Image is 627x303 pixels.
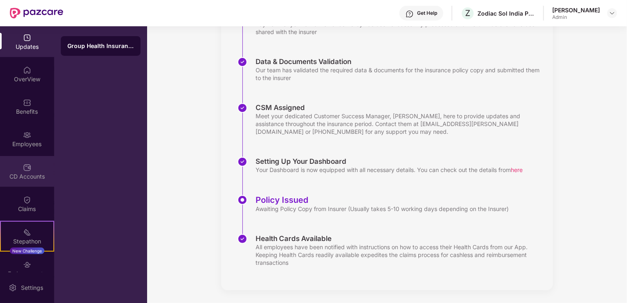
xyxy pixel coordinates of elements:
div: Zodiac Sol India Private Limited [477,9,535,17]
div: Stepathon [1,237,53,246]
img: svg+xml;base64,PHN2ZyBpZD0iU3RlcC1BY3RpdmUtMzJ4MzIiIHhtbG5zPSJodHRwOi8vd3d3LnczLm9yZy8yMDAwL3N2Zy... [237,195,247,205]
img: svg+xml;base64,PHN2ZyBpZD0iRW5kb3JzZW1lbnRzIiB4bWxucz0iaHR0cDovL3d3dy53My5vcmcvMjAwMC9zdmciIHdpZH... [23,261,31,269]
div: Settings [18,284,46,292]
img: svg+xml;base64,PHN2ZyBpZD0iSGVscC0zMngzMiIgeG1sbnM9Imh0dHA6Ly93d3cudzMub3JnLzIwMDAvc3ZnIiB3aWR0aD... [406,10,414,18]
img: svg+xml;base64,PHN2ZyBpZD0iU3RlcC1Eb25lLTMyeDMyIiB4bWxucz0iaHR0cDovL3d3dy53My5vcmcvMjAwMC9zdmciIH... [237,103,247,113]
div: Get Help [417,10,437,16]
div: All employees have been notified with instructions on how to access their Health Cards from our A... [256,243,545,266]
div: Setting Up Your Dashboard [256,157,523,166]
div: CSM Assigned [256,103,545,112]
img: svg+xml;base64,PHN2ZyBpZD0iVXBkYXRlZCIgeG1sbnM9Imh0dHA6Ly93d3cudzMub3JnLzIwMDAvc3ZnIiB3aWR0aD0iMj... [23,34,31,42]
img: svg+xml;base64,PHN2ZyBpZD0iRW1wbG95ZWVzIiB4bWxucz0iaHR0cDovL3d3dy53My5vcmcvMjAwMC9zdmciIHdpZHRoPS... [23,131,31,139]
span: Z [465,8,470,18]
img: svg+xml;base64,PHN2ZyBpZD0iRHJvcGRvd24tMzJ4MzIiIHhtbG5zPSJodHRwOi8vd3d3LnczLm9yZy8yMDAwL3N2ZyIgd2... [609,10,615,16]
div: Your Dashboard is now equipped with all necessary details. You can check out the details from [256,166,523,174]
img: svg+xml;base64,PHN2ZyBpZD0iQ2xhaW0iIHhtbG5zPSJodHRwOi8vd3d3LnczLm9yZy8yMDAwL3N2ZyIgd2lkdGg9IjIwIi... [23,196,31,204]
div: Awaiting Policy Copy from Insurer (Usually takes 5-10 working days depending on the Insurer) [256,205,509,213]
img: svg+xml;base64,PHN2ZyBpZD0iSG9tZSIgeG1sbnM9Imh0dHA6Ly93d3cudzMub3JnLzIwMDAvc3ZnIiB3aWR0aD0iMjAiIG... [23,66,31,74]
div: Policy Issued [256,195,509,205]
img: svg+xml;base64,PHN2ZyBpZD0iU3RlcC1Eb25lLTMyeDMyIiB4bWxucz0iaHR0cDovL3d3dy53My5vcmcvMjAwMC9zdmciIH... [237,234,247,244]
img: svg+xml;base64,PHN2ZyB4bWxucz0iaHR0cDovL3d3dy53My5vcmcvMjAwMC9zdmciIHdpZHRoPSIyMSIgaGVpZ2h0PSIyMC... [23,228,31,236]
img: svg+xml;base64,PHN2ZyBpZD0iU3RlcC1Eb25lLTMyeDMyIiB4bWxucz0iaHR0cDovL3d3dy53My5vcmcvMjAwMC9zdmciIH... [237,157,247,167]
img: svg+xml;base64,PHN2ZyBpZD0iQ0RfQWNjb3VudHMiIGRhdGEtbmFtZT0iQ0QgQWNjb3VudHMiIHhtbG5zPSJodHRwOi8vd3... [23,163,31,172]
img: svg+xml;base64,PHN2ZyBpZD0iU2V0dGluZy0yMHgyMCIgeG1sbnM9Imh0dHA6Ly93d3cudzMub3JnLzIwMDAvc3ZnIiB3aW... [9,284,17,292]
div: Data & Documents Validation [256,57,545,66]
img: New Pazcare Logo [10,8,63,18]
div: Meet your dedicated Customer Success Manager, [PERSON_NAME], here to provide updates and assistan... [256,112,545,135]
div: Our team has validated the required data & documents for the insurance policy copy and submitted ... [256,66,545,82]
img: svg+xml;base64,PHN2ZyBpZD0iU3RlcC1Eb25lLTMyeDMyIiB4bWxucz0iaHR0cDovL3d3dy53My5vcmcvMjAwMC9zdmciIH... [237,57,247,67]
div: New Challenge [10,248,44,254]
div: Admin [552,14,600,21]
img: svg+xml;base64,PHN2ZyBpZD0iQmVuZWZpdHMiIHhtbG5zPSJodHRwOi8vd3d3LnczLm9yZy8yMDAwL3N2ZyIgd2lkdGg9Ij... [23,99,31,107]
div: [PERSON_NAME] [552,6,600,14]
span: here [511,166,523,173]
div: Health Cards Available [256,234,545,243]
div: Group Health Insurance [67,42,134,50]
div: Payment for your GMC Insurance Policy has been successfully processed and the UTR details have be... [256,20,545,36]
